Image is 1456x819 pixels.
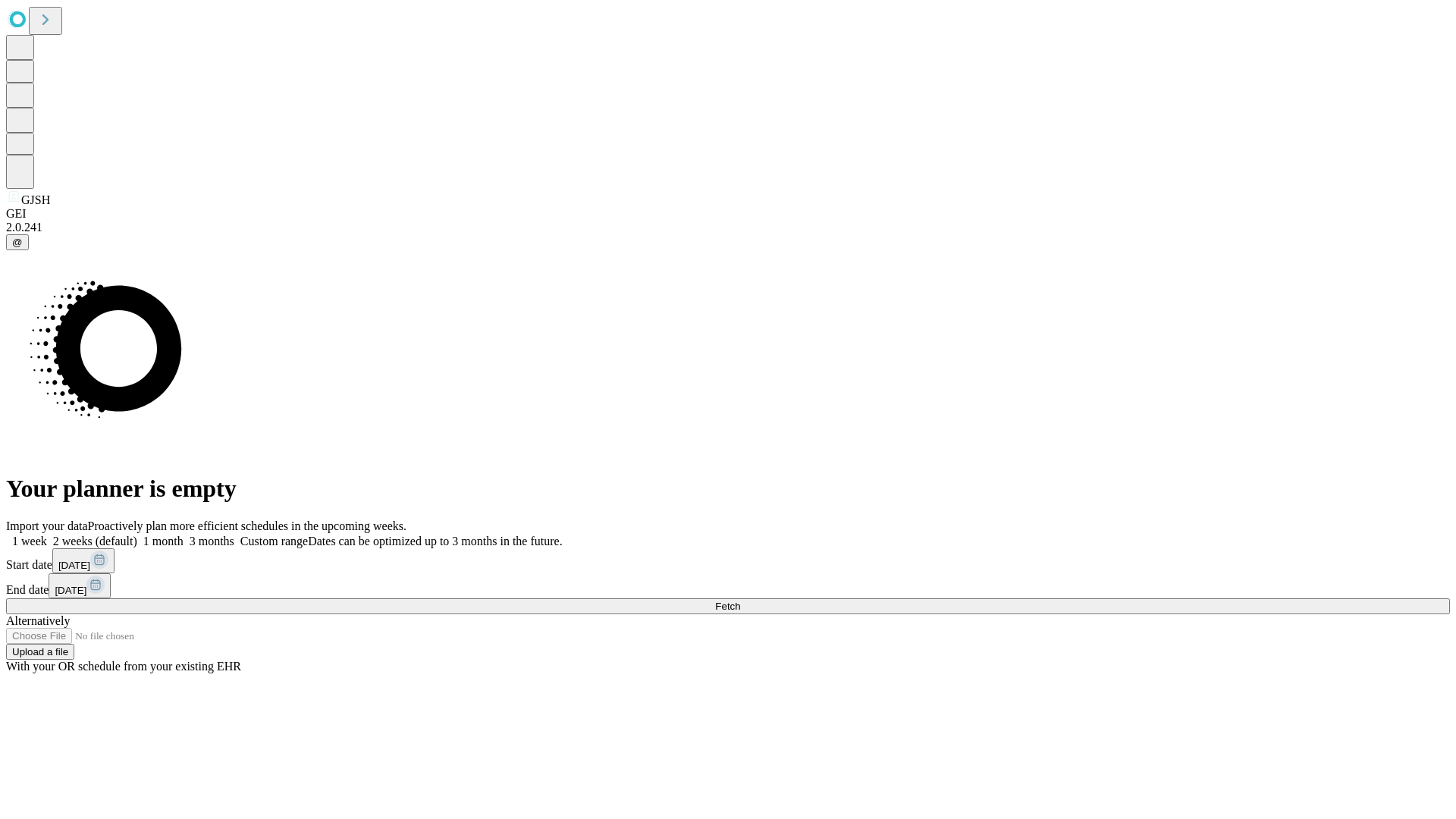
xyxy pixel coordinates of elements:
span: 1 week [12,535,47,548]
span: With your OR schedule from your existing EHR [6,660,241,673]
div: GEI [6,207,1450,221]
span: GJSH [21,193,50,206]
span: 2 weeks (default) [53,535,137,548]
button: Fetch [6,598,1450,614]
span: 1 month [143,535,184,548]
div: Start date [6,548,1450,573]
span: Dates can be optimized up to 3 months in the future. [308,535,562,548]
div: 2.0.241 [6,221,1450,234]
span: @ [12,237,23,248]
button: @ [6,234,29,250]
span: 3 months [190,535,234,548]
span: Proactively plan more efficient schedules in the upcoming weeks. [88,519,406,532]
span: Fetch [715,601,740,612]
button: [DATE] [52,548,115,573]
button: Upload a file [6,644,74,660]
span: [DATE] [58,560,90,571]
button: [DATE] [49,573,111,598]
div: End date [6,573,1450,598]
span: Custom range [240,535,308,548]
span: [DATE] [55,585,86,596]
h1: Your planner is empty [6,475,1450,503]
span: Alternatively [6,614,70,627]
span: Import your data [6,519,88,532]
